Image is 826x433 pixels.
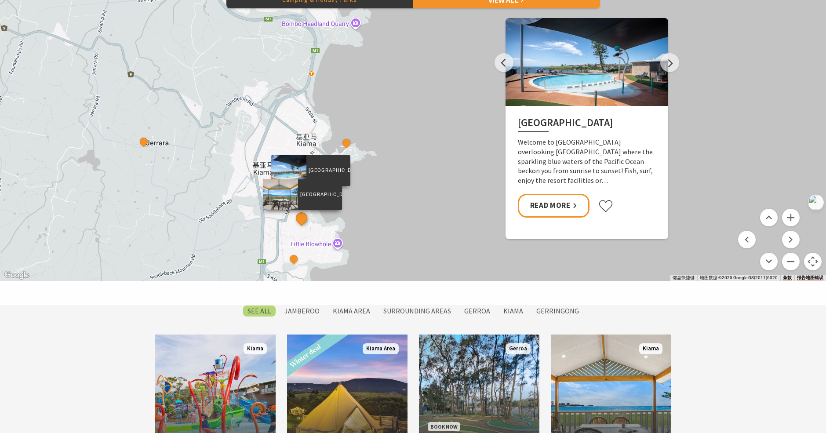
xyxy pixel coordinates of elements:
span: Kiama [244,343,267,354]
label: Kiama [499,306,528,317]
label: Kiama Area [328,306,375,317]
label: Gerringong [532,306,583,317]
p: [GEOGRAPHIC_DATA] [306,166,350,175]
button: 地图镜头控件 [804,253,822,270]
button: Previous [495,53,513,72]
label: SEE All [243,306,276,317]
a: 在 Google 地图中打开此区域（会打开一个新窗口） [2,269,31,281]
label: Gerroa [460,306,495,317]
span: 地图数据 ©2025 Google GS(2011)6020 [700,275,778,280]
button: See detail about Kiama Harbour Cabins [340,137,352,149]
a: 条款（在新标签页中打开） [783,275,792,280]
span: Kiama Area [363,343,399,354]
button: 下移 [760,253,778,270]
span: Gerroa [506,343,531,354]
span: Kiama [639,343,662,354]
label: Surrounding Areas [379,306,455,317]
button: See detail about BIG4 Easts Beach Holiday Park [287,253,299,265]
p: Welcome to [GEOGRAPHIC_DATA] overlooking [GEOGRAPHIC_DATA] where the sparkling blue waters of the... [518,138,656,185]
button: 缩小 [782,253,800,270]
button: Click to favourite Surf Beach Holiday Park [598,200,613,213]
p: [GEOGRAPHIC_DATA] [298,190,342,199]
label: Jamberoo [280,306,324,317]
h2: [GEOGRAPHIC_DATA] [518,116,656,132]
button: Next [660,53,679,72]
button: 键盘快捷键 [673,275,695,281]
a: Read More [518,194,589,217]
button: 向左移动 [738,231,756,248]
button: See detail about Cicada Luxury Camping [138,136,149,147]
button: 放大 [782,209,800,226]
button: 上移 [760,209,778,226]
a: 报告地图错误 [797,275,823,280]
button: See detail about Kendalls Beach Holiday Park [293,210,309,226]
img: Google [2,269,31,281]
span: Book Now [428,422,460,431]
button: 向右移动 [782,231,800,248]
